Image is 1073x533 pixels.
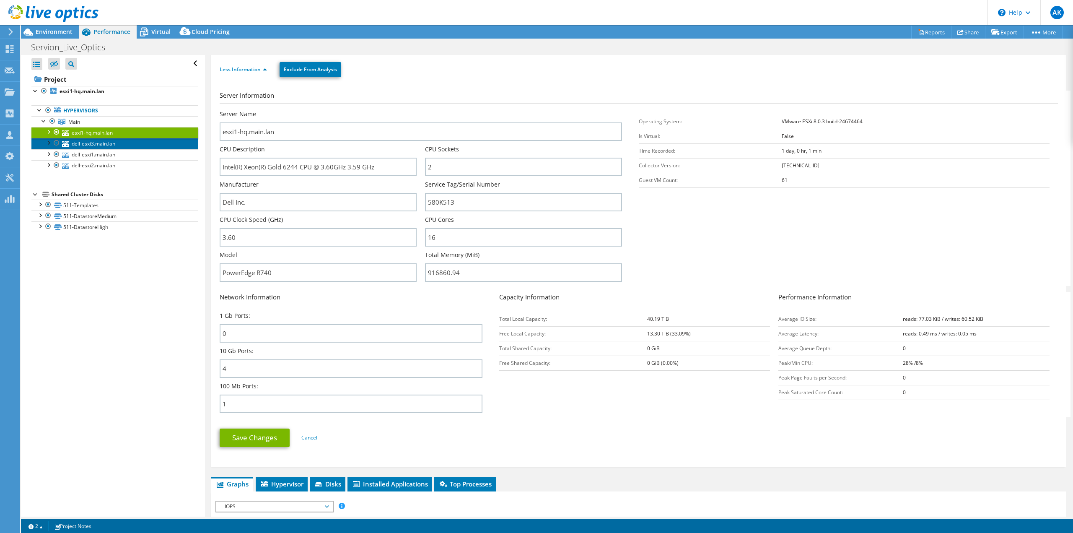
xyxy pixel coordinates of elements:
span: AK [1050,6,1064,19]
label: Total Memory (MiB) [425,251,479,259]
a: esxi1-hq.main.lan [31,86,198,97]
span: Environment [36,28,73,36]
a: dell-esxi3.main.lan [31,138,198,149]
svg: \n [998,9,1006,16]
b: False [782,133,794,140]
td: Peak Page Faults per Second: [778,370,903,385]
a: Main [31,116,198,127]
label: 1 Gb Ports: [220,312,250,320]
b: 1 day, 0 hr, 1 min [782,147,822,154]
label: CPU Cores [425,216,454,224]
span: Hypervisor [260,480,303,488]
a: Export [985,26,1024,39]
h3: Network Information [220,292,491,305]
a: Cancel [301,434,317,441]
b: 0 [903,389,906,396]
span: Installed Applications [352,480,428,488]
span: Cloud Pricing [192,28,230,36]
b: 0 GiB [647,345,660,352]
span: Top Processes [438,480,492,488]
b: [TECHNICAL_ID] [782,162,819,169]
td: Collector Version: [639,158,782,173]
td: Operating System: [639,114,782,129]
td: Guest VM Count: [639,173,782,187]
td: Average IO Size: [778,312,903,326]
a: Share [951,26,985,39]
td: Peak/Min CPU: [778,356,903,370]
label: 10 Gb Ports: [220,347,254,355]
a: 511-DatastoreMedium [31,211,198,221]
label: Server Name [220,110,256,118]
td: Average Queue Depth: [778,341,903,356]
a: esxi1-hq.main.lan [31,127,198,138]
div: Shared Cluster Disks [52,190,198,200]
span: Disks [314,480,341,488]
td: Total Shared Capacity: [499,341,647,356]
label: CPU Clock Speed (GHz) [220,216,283,224]
a: 2 [23,521,49,531]
td: Average Latency: [778,326,903,341]
span: Performance [93,28,130,36]
label: Manufacturer [220,180,259,189]
h1: Servion_Live_Optics [27,43,118,52]
td: Peak Saturated Core Count: [778,385,903,400]
a: Project [31,73,198,86]
span: IOPS [220,502,328,512]
a: Less Information [220,66,267,73]
b: 0 [903,345,906,352]
b: 0 GiB (0.00%) [647,359,679,367]
h3: Capacity Information [499,292,770,305]
td: Time Recorded: [639,143,782,158]
span: Virtual [151,28,171,36]
a: dell-esxi2.main.lan [31,160,198,171]
label: Model [220,251,237,259]
b: 61 [782,177,788,184]
a: Exclude From Analysis [280,62,341,77]
a: 511-Templates [31,200,198,211]
a: More [1024,26,1063,39]
b: 28% /8% [903,359,923,367]
label: Service Tag/Serial Number [425,180,500,189]
b: 0 [903,374,906,381]
a: Hypervisors [31,105,198,116]
b: 40.19 TiB [647,315,669,322]
label: CPU Description [220,145,265,153]
h3: Performance Information [778,292,1050,305]
label: CPU Sockets [425,145,459,153]
b: reads: 0.49 ms / writes: 0.05 ms [903,330,977,337]
b: esxi1-hq.main.lan [60,88,104,95]
span: Graphs [215,480,249,488]
a: 511-DatastoreHigh [31,221,198,232]
label: 100 Mb Ports: [220,382,258,390]
a: Save Changes [220,429,290,447]
span: Main [68,118,80,125]
a: Reports [911,26,951,39]
h3: Server Information [220,91,1058,104]
a: dell-esxi1.main.lan [31,149,198,160]
td: Is Virtual: [639,129,782,143]
td: Free Local Capacity: [499,326,647,341]
b: reads: 77.03 KiB / writes: 60.52 KiB [903,315,983,322]
b: 13.30 TiB (33.09%) [647,330,691,337]
a: Project Notes [48,521,97,531]
b: VMware ESXi 8.0.3 build-24674464 [782,118,863,125]
td: Free Shared Capacity: [499,356,647,370]
td: Total Local Capacity: [499,312,647,326]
